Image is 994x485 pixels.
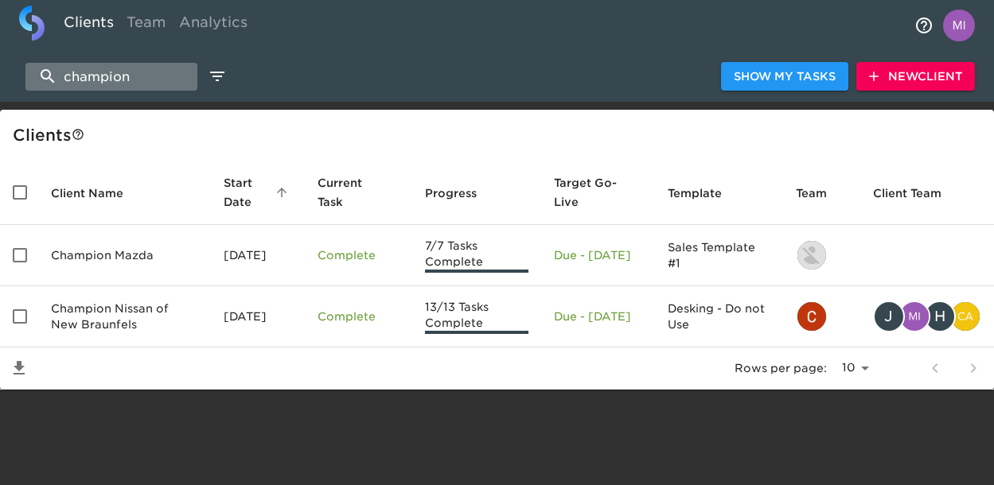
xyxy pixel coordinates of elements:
p: Complete [318,247,400,263]
span: Target Go-Live [554,173,641,211]
span: Progress [425,184,497,203]
a: Clients [57,6,120,45]
span: Client Name [51,184,144,203]
button: NewClient [856,62,975,91]
td: [DATE] [211,286,304,347]
button: Show My Tasks [721,62,848,91]
td: Desking - Do not Use [655,286,783,347]
span: Calculated based on the start date and the duration of all Tasks contained in this Hub. [554,173,621,211]
td: Sales Template #1 [655,225,783,286]
span: This is the next Task in this Hub that should be completed [318,173,379,211]
td: Champion Mazda [38,225,211,286]
div: christopher.mccarthy@roadster.com [796,301,848,332]
input: search [25,63,197,91]
span: Template [668,184,743,203]
img: lowell@roadster.com [797,241,826,270]
span: New Client [869,67,962,87]
td: [DATE] [211,225,304,286]
button: notifications [905,6,943,45]
span: Current Task [318,173,400,211]
img: logo [19,6,45,41]
a: Team [120,6,173,45]
p: Rows per page: [735,360,827,376]
div: Client s [13,122,988,148]
svg: This is a list of all of your clients and clients shared with you [72,128,84,141]
span: Client Team [873,184,962,203]
img: Profile [943,10,975,41]
p: Due - [DATE] [554,308,641,324]
span: Start Date [224,173,291,211]
span: Team [796,184,848,203]
div: J [873,301,905,332]
button: edit [204,63,231,90]
img: catherine.manisharaj@cdk.com [951,302,980,331]
a: Analytics [173,6,254,45]
td: 7/7 Tasks Complete [412,225,541,286]
p: Complete [318,308,400,324]
p: Due - [DATE] [554,247,641,263]
select: rows per page [833,356,875,380]
img: mia.fisher@cdk.com [900,302,929,331]
div: H [924,301,956,332]
div: jdavis@championnissannb.com, mia.fisher@cdk.com, hparet@championnissannb.com, catherine.manishara... [873,301,981,332]
td: Champion Nissan of New Braunfels [38,286,211,347]
img: christopher.mccarthy@roadster.com [797,302,826,331]
td: 13/13 Tasks Complete [412,286,541,347]
span: Show My Tasks [734,67,836,87]
div: lowell@roadster.com [796,239,848,271]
